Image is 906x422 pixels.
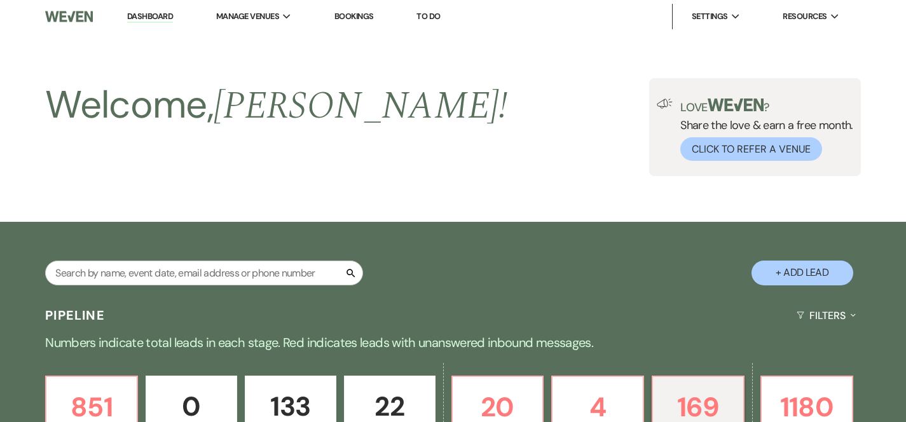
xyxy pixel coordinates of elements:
input: Search by name, event date, email address or phone number [45,261,363,285]
div: Share the love & earn a free month. [673,99,853,161]
span: [PERSON_NAME] ! [214,77,507,135]
h3: Pipeline [45,306,105,324]
img: loud-speaker-illustration.svg [657,99,673,109]
span: Settings [692,10,728,23]
button: Click to Refer a Venue [680,137,822,161]
p: Love ? [680,99,853,113]
a: Dashboard [127,11,173,23]
button: Filters [792,299,861,332]
a: To Do [416,11,440,22]
img: Weven Logo [45,3,93,30]
span: Manage Venues [216,10,279,23]
h2: Welcome, [45,78,507,133]
a: Bookings [334,11,374,22]
img: weven-logo-green.svg [708,99,764,111]
button: + Add Lead [752,261,853,285]
span: Resources [783,10,827,23]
